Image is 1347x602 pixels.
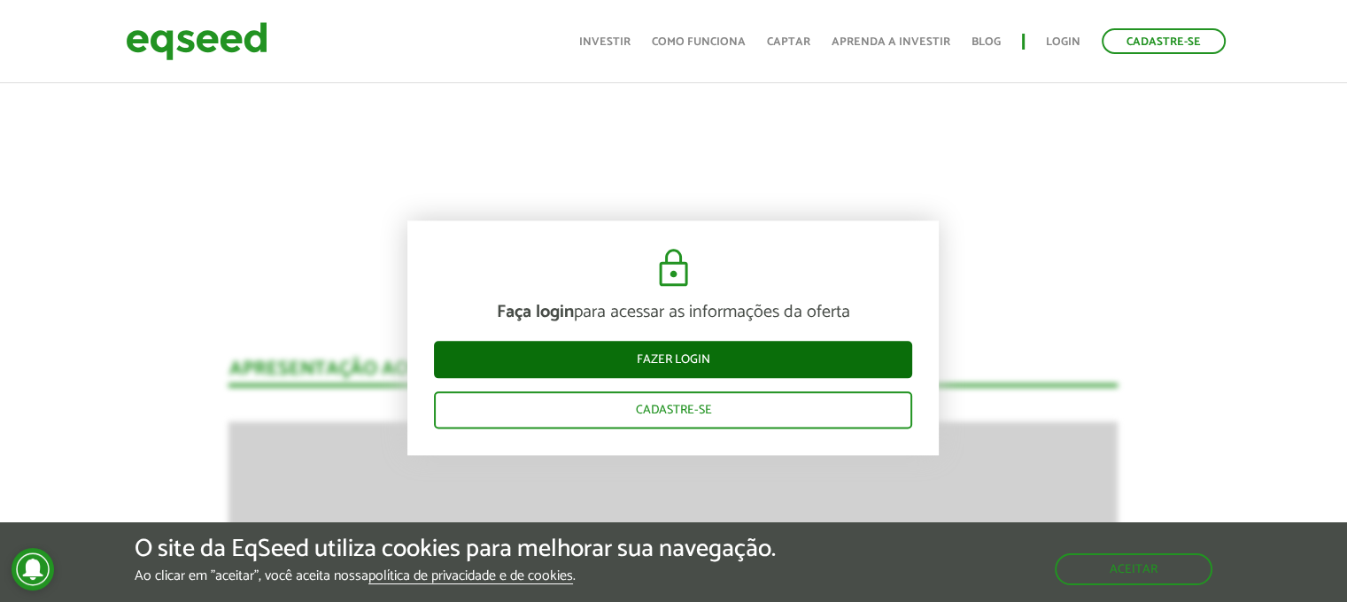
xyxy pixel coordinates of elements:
[135,567,776,584] p: Ao clicar em "aceitar", você aceita nossa .
[135,536,776,563] h5: O site da EqSeed utiliza cookies para melhorar sua navegação.
[434,392,912,429] a: Cadastre-se
[652,36,746,48] a: Como funciona
[767,36,810,48] a: Captar
[832,36,950,48] a: Aprenda a investir
[434,342,912,379] a: Fazer login
[368,569,573,584] a: política de privacidade e de cookies
[1046,36,1080,48] a: Login
[972,36,1001,48] a: Blog
[434,303,912,324] p: para acessar as informações da oferta
[497,298,574,328] strong: Faça login
[1102,28,1226,54] a: Cadastre-se
[579,36,631,48] a: Investir
[1055,553,1212,585] button: Aceitar
[652,248,695,290] img: cadeado.svg
[126,18,267,65] img: EqSeed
